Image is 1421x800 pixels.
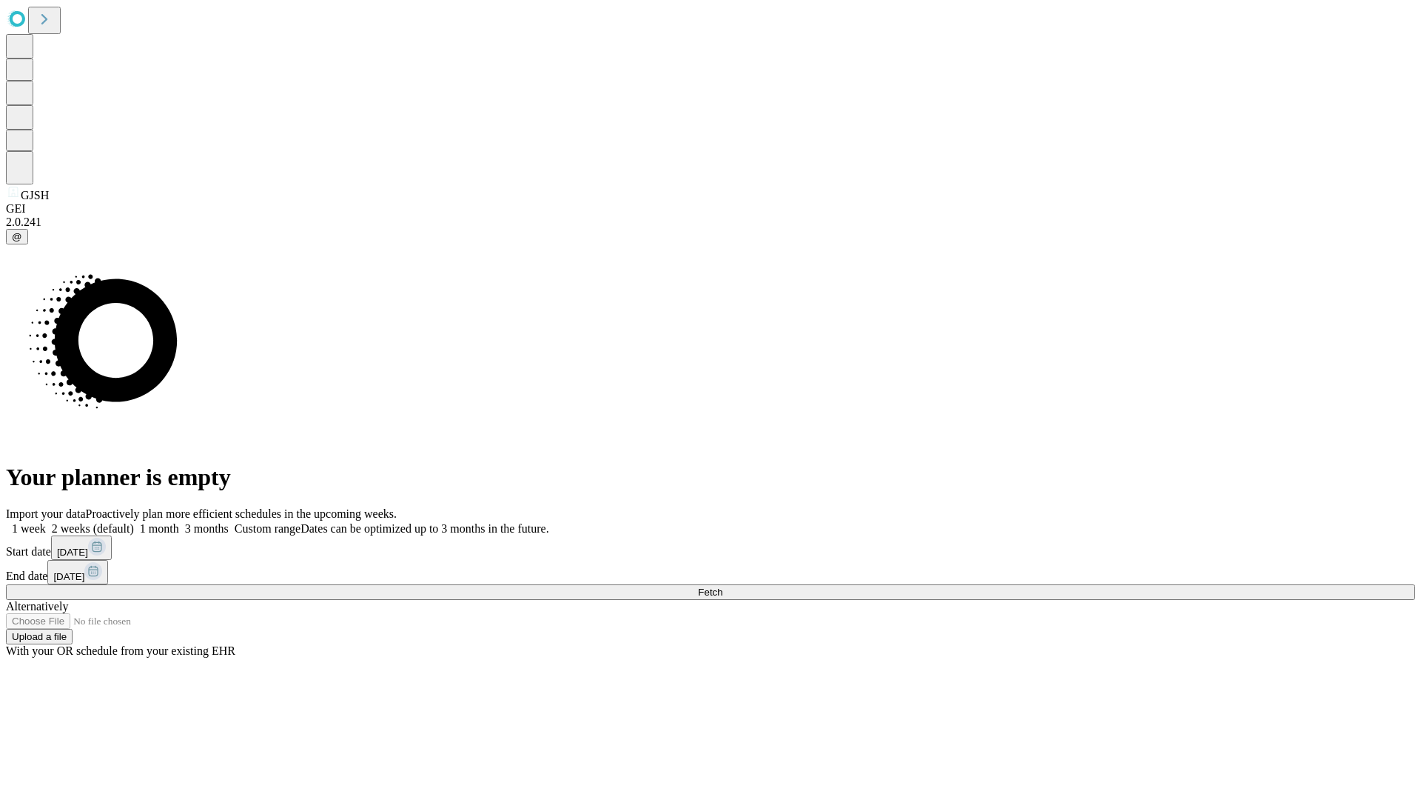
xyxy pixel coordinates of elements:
div: Start date [6,536,1415,560]
span: With your OR schedule from your existing EHR [6,644,235,657]
span: Proactively plan more efficient schedules in the upcoming weeks. [86,507,397,520]
span: 1 month [140,522,179,535]
h1: Your planner is empty [6,464,1415,491]
div: End date [6,560,1415,584]
span: GJSH [21,189,49,201]
button: [DATE] [47,560,108,584]
button: [DATE] [51,536,112,560]
div: GEI [6,202,1415,216]
span: [DATE] [57,547,88,558]
span: Fetch [698,587,722,598]
span: Import your data [6,507,86,520]
button: Fetch [6,584,1415,600]
span: 2 weeks (default) [52,522,134,535]
span: [DATE] [53,571,84,582]
span: 3 months [185,522,229,535]
button: @ [6,229,28,244]
span: 1 week [12,522,46,535]
div: 2.0.241 [6,216,1415,229]
span: Dates can be optimized up to 3 months in the future. [300,522,548,535]
span: @ [12,231,22,242]
span: Custom range [235,522,300,535]
span: Alternatively [6,600,68,613]
button: Upload a file [6,629,73,644]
